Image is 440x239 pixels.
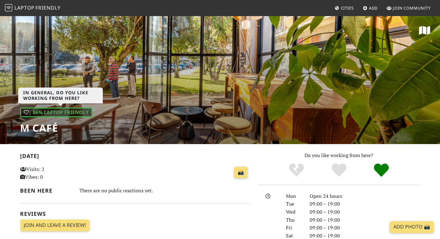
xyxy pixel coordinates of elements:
div: Wed [282,208,306,216]
p: Visits: 2 Vibes: 0 [20,165,92,181]
div: Tue [282,200,306,208]
span: Join Community [393,5,431,11]
h2: [DATE] [20,153,250,162]
div: 09:00 – 19:00 [306,224,424,232]
div: | 86% Laptop Friendly [20,108,92,117]
div: Definitely! [360,163,403,178]
a: Join Community [384,2,433,14]
div: 09:00 – 19:00 [306,216,424,224]
a: Add [360,2,380,14]
h3: In general, do you like working from here? [18,87,103,104]
a: Join and leave a review! [20,220,90,231]
h2: Reviews [20,211,250,217]
div: 09:00 – 19:00 [306,208,424,216]
div: There are no public reactions yet. [79,186,250,195]
span: Cities [341,5,354,11]
div: No [275,163,318,178]
img: LaptopFriendly [5,4,12,11]
h2: Been here [20,187,72,194]
div: Fri [282,224,306,232]
div: 09:00 – 19:00 [306,200,424,208]
span: Friendly [36,4,60,11]
a: LaptopFriendly LaptopFriendly [5,3,61,14]
p: Do you like working from here? [258,152,420,160]
div: Thu [282,216,306,224]
div: Yes [318,163,360,178]
div: Open 24 hours [306,192,424,200]
h1: M Café [20,122,92,134]
a: Add Photo 📸 [390,221,434,233]
a: Cities [332,2,356,14]
div: Mon [282,192,306,200]
span: Add [369,5,378,11]
a: 📸 [234,167,248,178]
span: Laptop [15,4,35,11]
